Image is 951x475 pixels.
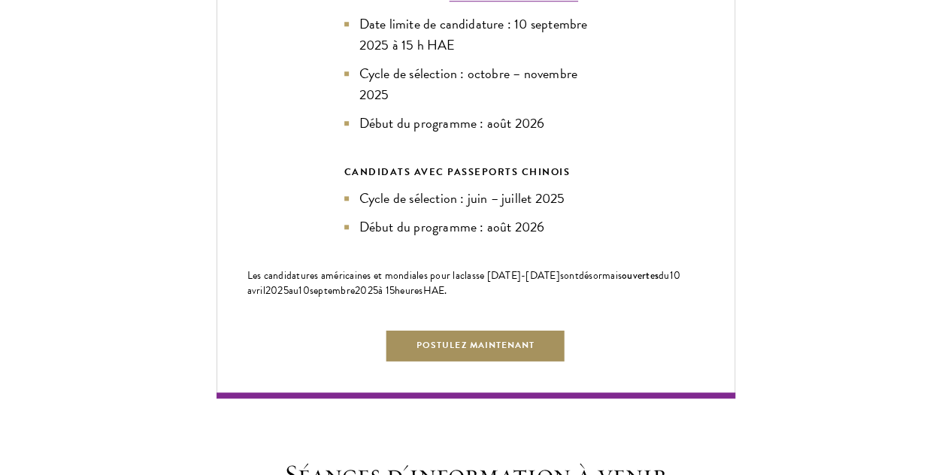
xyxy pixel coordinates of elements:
font: HAE. [423,283,447,298]
font: septembre [310,283,355,298]
font: Date limite de candidature : 10 septembre 2025 à 15 h HAE [359,14,588,55]
font: Les candidatures américaines et mondiales pour la [247,268,460,283]
font: classe [DATE]-[DATE] [460,268,560,283]
font: 10 [298,283,310,298]
font: Début du programme : août 2026 [359,216,545,237]
font: ouvertes [622,268,659,283]
font: sont [560,268,579,283]
font: Début du programme : août 2026 [359,113,545,133]
font: désormais [579,268,622,283]
font: au [289,283,299,298]
font: à 15 [378,283,395,298]
font: heures [395,283,423,298]
font: 10 avril [247,268,681,298]
font: 2025 [265,283,289,298]
font: CANDIDATS AVEC PASSEPORTS CHINOIS [344,165,571,180]
font: du [659,268,670,283]
a: Postulez maintenant [385,328,566,362]
font: Cycle de sélection : octobre – novembre 2025 [359,63,577,104]
font: Postulez maintenant [416,338,535,352]
font: 2025 [355,283,378,298]
font: Cycle de sélection : juin – juillet 2025 [359,188,565,208]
